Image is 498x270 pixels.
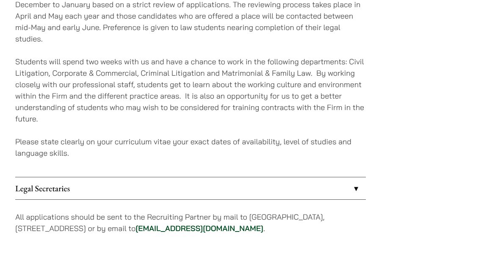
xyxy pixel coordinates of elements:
p: All applications should be sent to the Recruiting Partner by mail to [GEOGRAPHIC_DATA], [STREET_A... [15,211,366,234]
a: [EMAIL_ADDRESS][DOMAIN_NAME] [136,223,263,233]
p: Please state clearly on your curriculum vitae your exact dates of availability, level of studies ... [15,136,366,159]
a: Legal Secretaries [15,177,366,199]
p: Students will spend two weeks with us and have a chance to work in the following departments: Civ... [15,56,366,124]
